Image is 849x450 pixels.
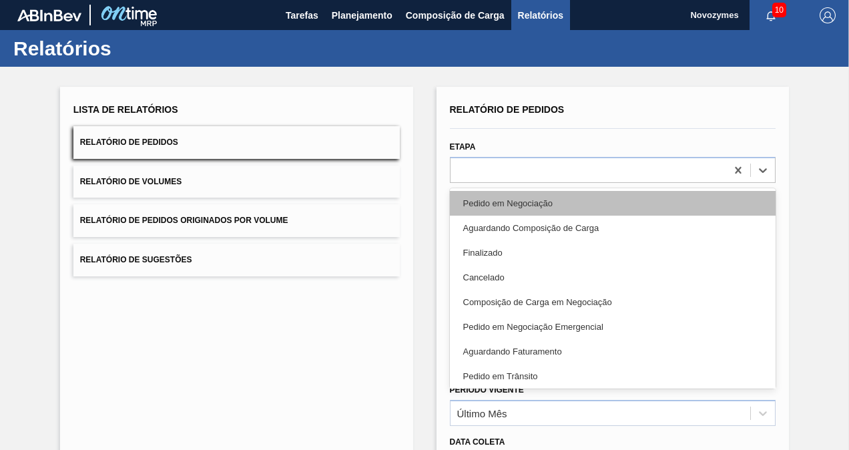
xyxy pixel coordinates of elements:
label: Período Vigente [450,385,524,395]
span: Relatório de Pedidos [450,104,565,115]
button: Notificações [750,6,792,25]
div: Composição de Carga em Negociação [450,290,776,314]
img: TNhmsLtSVTkK8tSr43FrP2fwEKptu5GPRR3wAAAABJRU5ErkJggg== [17,9,81,21]
button: Relatório de Sugestões [73,244,400,276]
button: Relatório de Pedidos Originados por Volume [73,204,400,237]
h1: Relatórios [13,41,250,56]
span: Planejamento [332,7,392,23]
div: Último Mês [457,407,507,419]
span: Relatório de Pedidos [80,138,178,147]
div: Aguardando Faturamento [450,339,776,364]
label: Etapa [450,142,476,152]
span: Relatório de Sugestões [80,255,192,264]
span: Relatório de Volumes [80,177,182,186]
div: Aguardando Composição de Carga [450,216,776,240]
div: Finalizado [450,240,776,265]
span: Data coleta [450,437,505,447]
span: Relatório de Pedidos Originados por Volume [80,216,288,225]
span: Lista de Relatórios [73,104,178,115]
img: Logout [820,7,836,23]
div: Pedido em Negociação [450,191,776,216]
span: 10 [772,3,786,17]
div: Pedido em Negociação Emergencial [450,314,776,339]
span: Tarefas [286,7,318,23]
span: Relatórios [518,7,563,23]
div: Pedido em Trânsito [450,364,776,389]
div: Cancelado [450,265,776,290]
button: Relatório de Pedidos [73,126,400,159]
span: Composição de Carga [406,7,505,23]
button: Relatório de Volumes [73,166,400,198]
